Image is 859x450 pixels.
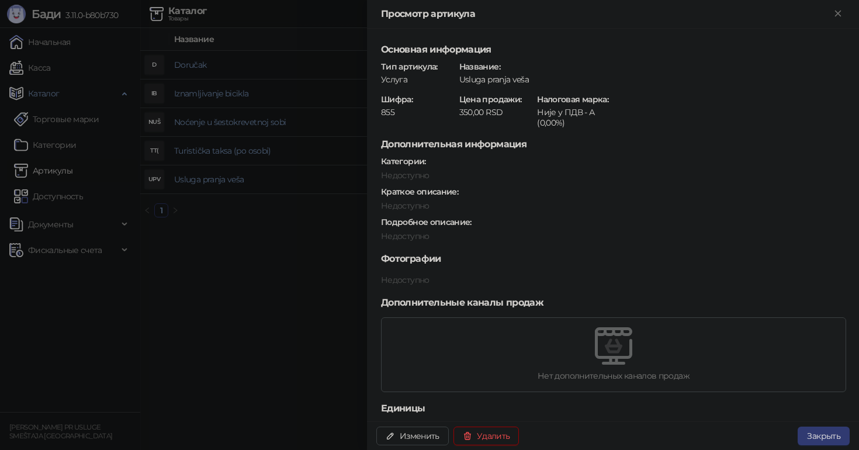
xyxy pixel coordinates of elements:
div: Није у ПДВ - А (0,00%) [536,107,612,128]
div: Услуга [380,74,456,85]
strong: Краткое описание : [381,186,458,197]
div: Просмотр артикула [381,7,831,21]
h5: Дополнительная информация [381,137,845,151]
div: Нет дополнительных каналов продаж [382,369,846,382]
span: Недоступно [381,275,430,285]
span: Недоступно [381,170,430,181]
button: Изменить [376,427,449,445]
strong: Категории : [381,156,426,167]
strong: Цена продажи : [459,94,522,105]
button: Удалить [453,427,519,445]
strong: Подробное описание : [381,217,472,227]
div: 855 [380,107,456,117]
div: Usluga pranja veša [458,74,846,85]
strong: Шифра : [381,94,413,105]
h5: Основная информация [381,43,845,57]
button: Закрыть [831,7,845,21]
div: 350,00 RSD [458,107,534,117]
button: Закрыть [798,427,850,445]
h5: Дополнительные каналы продаж [381,296,845,310]
span: Недоступно [381,231,430,241]
h5: Единицы [381,401,845,416]
span: Недоступно [381,200,430,211]
strong: Название : [459,61,500,72]
strong: Тип артикула : [381,61,438,72]
h5: Фотографии [381,252,845,266]
strong: Налоговая марка : [537,94,608,105]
